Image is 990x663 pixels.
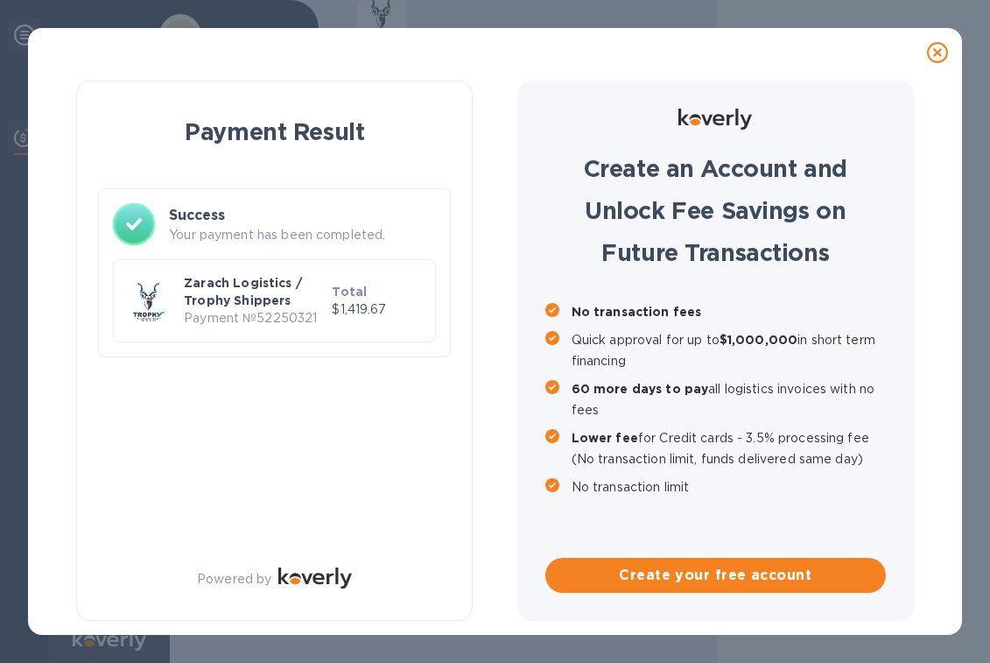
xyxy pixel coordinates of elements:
[572,382,709,396] b: 60 more days to pay
[184,309,325,328] p: Payment № 52250321
[572,476,886,497] p: No transaction limit
[545,558,886,593] button: Create your free account
[572,427,886,469] p: for Credit cards - 3.5% processing fee (No transaction limit, funds delivered same day)
[678,109,752,130] img: Logo
[572,378,886,420] p: all logistics invoices with no fees
[332,300,421,319] p: $1,419.67
[105,109,444,153] h1: Payment Result
[720,333,797,347] b: $1,000,000
[559,565,872,586] span: Create your free account
[572,329,886,371] p: Quick approval for up to in short term financing
[169,205,436,226] h3: Success
[332,285,367,299] b: Total
[197,570,271,589] p: Powered by
[278,568,352,589] img: Logo
[169,226,436,244] p: Your payment has been completed.
[184,274,325,309] p: Zarach Logistics / Trophy Shippers
[545,147,886,273] h1: Create an Account and Unlock Fee Savings on Future Transactions
[572,431,638,445] b: Lower fee
[572,305,702,319] b: No transaction fees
